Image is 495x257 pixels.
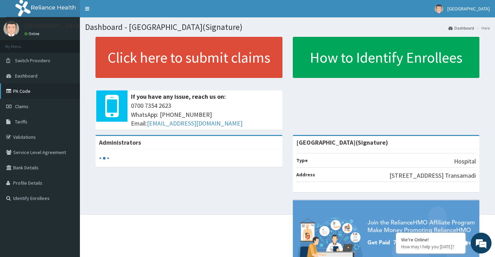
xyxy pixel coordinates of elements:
p: [STREET_ADDRESS] Transamadi [389,171,476,180]
a: Dashboard [448,25,474,31]
span: [GEOGRAPHIC_DATA] [447,6,490,12]
a: How to Identify Enrollees [293,37,480,78]
p: Hospital [454,157,476,166]
b: Address [296,171,315,178]
img: User Image [435,5,443,13]
a: Online [24,31,41,36]
p: [GEOGRAPHIC_DATA] [24,23,82,29]
p: How may I help you today? [401,244,460,250]
div: We're Online! [401,236,460,243]
a: Click here to submit claims [96,37,282,78]
span: Tariffs [15,119,27,125]
b: Administrators [99,138,141,146]
li: Here [475,25,490,31]
span: Dashboard [15,73,38,79]
span: Switch Providers [15,57,50,64]
svg: audio-loading [99,153,109,163]
span: 0700 7354 2623 WhatsApp: [PHONE_NUMBER] Email: [131,101,279,128]
a: [EMAIL_ADDRESS][DOMAIN_NAME] [147,119,242,127]
strong: [GEOGRAPHIC_DATA](Signature) [296,138,388,146]
b: Type [296,157,308,163]
b: If you have any issue, reach us on: [131,93,226,101]
img: User Image [3,21,19,37]
h1: Dashboard - [GEOGRAPHIC_DATA](Signature) [85,23,490,32]
span: Claims [15,103,28,110]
